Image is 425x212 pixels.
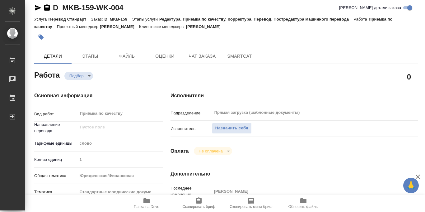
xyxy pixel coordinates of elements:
[64,72,93,80] div: Подбор
[34,173,77,179] p: Общая тематика
[43,4,51,12] button: Скопировать ссылку
[288,205,319,209] span: Обновить файлы
[230,205,272,209] span: Скопировать мини-бриф
[48,17,91,22] p: Перевод Стандарт
[277,195,329,212] button: Обновить файлы
[100,24,139,29] p: [PERSON_NAME]
[197,148,225,154] button: Не оплачена
[353,17,369,22] p: Работа
[170,170,418,178] h4: Дополнительно
[170,92,418,99] h4: Исполнители
[34,111,77,117] p: Вид работ
[53,3,123,12] a: D_MKB-159-WK-004
[79,123,149,131] input: Пустое поле
[170,147,189,155] h4: Оплата
[159,17,353,22] p: Редактура, Приёмка по качеству, Корректура, Перевод, Постредактура машинного перевода
[34,157,77,163] p: Кол-во единиц
[132,17,159,22] p: Этапы услуги
[34,4,42,12] button: Скопировать ссылку для ЯМессенджера
[339,5,401,11] span: [PERSON_NAME] детали заказа
[75,52,105,60] span: Этапы
[34,140,77,147] p: Тарифные единицы
[212,123,252,134] button: Назначить себя
[120,195,173,212] button: Папка на Drive
[34,92,146,99] h4: Основная информация
[34,69,60,80] h2: Работа
[187,52,217,60] span: Чат заказа
[68,73,86,79] button: Подбор
[212,187,398,196] input: Пустое поле
[134,205,159,209] span: Папка на Drive
[194,147,232,155] div: Подбор
[186,24,225,29] p: [PERSON_NAME]
[34,17,48,22] p: Услуга
[77,155,163,164] input: Пустое поле
[173,195,225,212] button: Скопировать бриф
[77,187,163,197] div: Стандартные юридические документы, договоры, уставы
[139,24,186,29] p: Клиентские менеджеры
[77,138,163,149] div: слово
[215,125,248,132] span: Назначить себя
[170,126,212,132] p: Исполнитель
[407,71,411,82] h2: 0
[182,205,215,209] span: Скопировать бриф
[34,122,77,134] p: Направление перевода
[113,52,142,60] span: Файлы
[170,185,212,198] p: Последнее изменение
[57,24,100,29] p: Проектный менеджер
[406,179,416,192] span: 🙏
[77,171,163,181] div: Юридическая/Финансовая
[105,17,132,22] p: D_MKB-159
[225,195,277,212] button: Скопировать мини-бриф
[91,17,104,22] p: Заказ:
[34,189,77,195] p: Тематика
[225,52,255,60] span: SmartCat
[34,30,48,44] button: Добавить тэг
[403,178,419,193] button: 🙏
[38,52,68,60] span: Детали
[150,52,180,60] span: Оценки
[170,110,212,116] p: Подразделение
